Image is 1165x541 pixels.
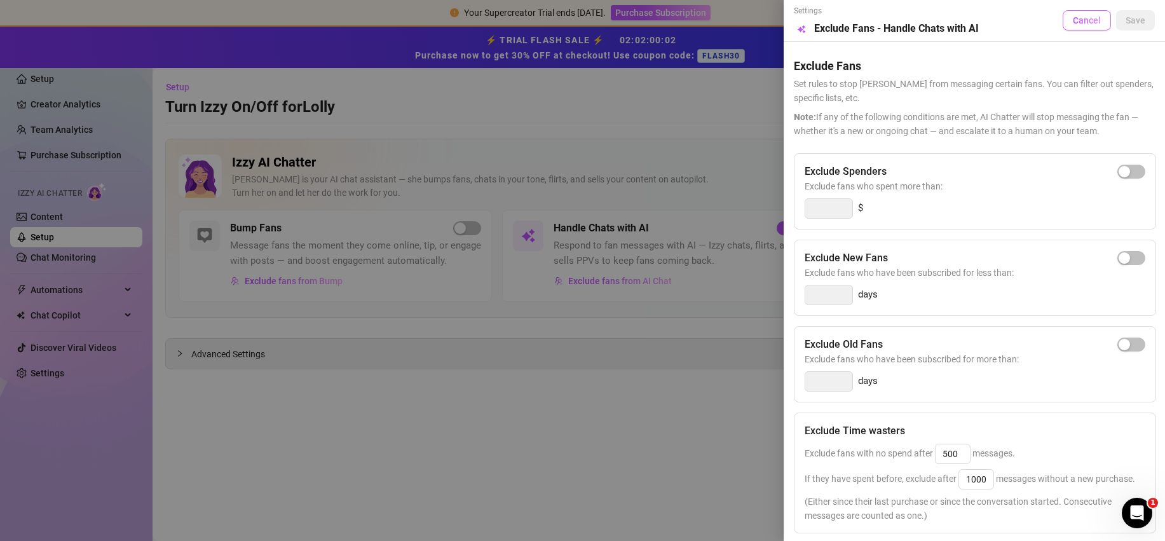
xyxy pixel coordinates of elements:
span: $ [858,201,863,216]
h5: Exclude Spenders [805,164,887,179]
button: Cancel [1063,10,1111,31]
span: If they have spent before, exclude after messages without a new purchase. [805,474,1135,484]
h5: Exclude Old Fans [805,337,883,352]
span: Set rules to stop [PERSON_NAME] from messaging certain fans. You can filter out spenders, specifi... [794,77,1155,105]
span: days [858,374,878,389]
span: Exclude fans who spent more than: [805,179,1145,193]
span: Exclude fans who have been subscribed for less than: [805,266,1145,280]
span: Note: [794,112,816,122]
span: Settings [794,5,979,17]
span: If any of the following conditions are met, AI Chatter will stop messaging the fan — whether it's... [794,110,1155,138]
span: Exclude fans with no spend after messages. [805,448,1015,458]
h5: Exclude Fans [794,57,1155,74]
h5: Exclude Time wasters [805,423,905,439]
h5: Exclude New Fans [805,250,888,266]
span: (Either since their last purchase or since the conversation started. Consecutive messages are cou... [805,495,1145,523]
iframe: Intercom live chat [1122,498,1152,528]
span: Cancel [1073,15,1101,25]
span: days [858,287,878,303]
button: Save [1116,10,1155,31]
span: Exclude fans who have been subscribed for more than: [805,352,1145,366]
span: 1 [1148,498,1158,508]
h5: Exclude Fans - Handle Chats with AI [814,21,979,36]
